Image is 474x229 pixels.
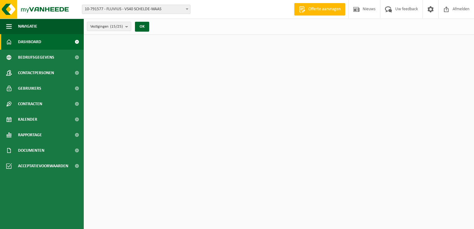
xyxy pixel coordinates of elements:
[82,5,190,14] span: 10-791577 - FLUVIUS - VS40 SCHELDE-WAAS
[18,34,41,50] span: Dashboard
[18,65,54,81] span: Contactpersonen
[87,22,131,31] button: Vestigingen(15/25)
[18,112,37,127] span: Kalender
[18,96,42,112] span: Contracten
[135,22,149,32] button: OK
[82,5,190,14] span: 10-791577 - FLUVIUS - VS40 SCHELDE-WAAS
[18,127,42,143] span: Rapportage
[18,143,44,158] span: Documenten
[294,3,345,16] a: Offerte aanvragen
[18,158,68,174] span: Acceptatievoorwaarden
[18,19,37,34] span: Navigatie
[307,6,342,12] span: Offerte aanvragen
[110,25,123,29] count: (15/25)
[90,22,123,31] span: Vestigingen
[18,81,41,96] span: Gebruikers
[18,50,54,65] span: Bedrijfsgegevens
